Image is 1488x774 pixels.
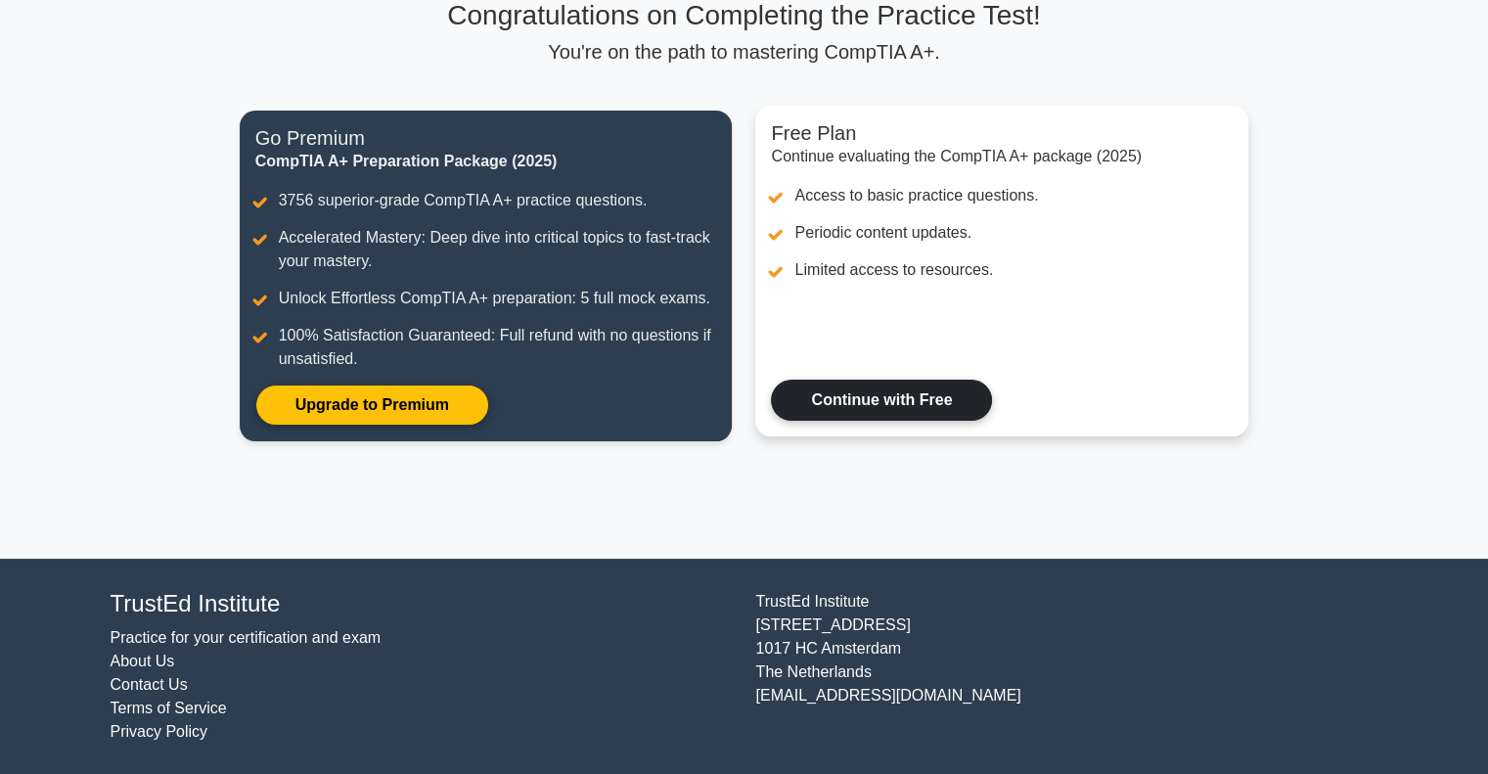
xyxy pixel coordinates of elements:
[111,590,733,618] h4: TrustEd Institute
[744,590,1390,744] div: TrustEd Institute [STREET_ADDRESS] 1017 HC Amsterdam The Netherlands [EMAIL_ADDRESS][DOMAIN_NAME]
[771,380,992,421] a: Continue with Free
[111,629,382,646] a: Practice for your certification and exam
[255,385,489,426] a: Upgrade to Premium
[111,653,175,669] a: About Us
[111,700,227,716] a: Terms of Service
[240,40,1249,64] p: You're on the path to mastering CompTIA A+.
[111,676,188,693] a: Contact Us
[111,723,208,740] a: Privacy Policy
